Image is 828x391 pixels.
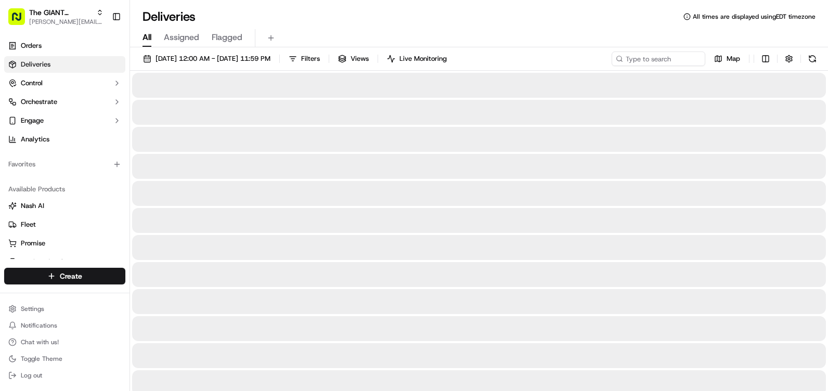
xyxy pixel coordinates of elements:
[399,54,447,63] span: Live Monitoring
[693,12,816,21] span: All times are displayed using EDT timezone
[21,135,49,144] span: Analytics
[60,271,82,281] span: Create
[143,31,151,44] span: All
[4,112,125,129] button: Engage
[301,54,320,63] span: Filters
[21,355,62,363] span: Toggle Theme
[612,51,705,66] input: Type to search
[4,368,125,383] button: Log out
[21,79,43,88] span: Control
[709,51,745,66] button: Map
[21,97,57,107] span: Orchestrate
[21,60,50,69] span: Deliveries
[21,116,44,125] span: Engage
[4,131,125,148] a: Analytics
[4,56,125,73] a: Deliveries
[8,220,121,229] a: Fleet
[164,31,199,44] span: Assigned
[8,239,121,248] a: Promise
[4,94,125,110] button: Orchestrate
[21,338,59,346] span: Chat with us!
[4,4,108,29] button: The GIANT Company[PERSON_NAME][EMAIL_ADDRESS][DOMAIN_NAME]
[4,75,125,92] button: Control
[21,321,57,330] span: Notifications
[4,335,125,349] button: Chat with us!
[21,41,42,50] span: Orders
[727,54,740,63] span: Map
[4,351,125,366] button: Toggle Theme
[8,201,121,211] a: Nash AI
[333,51,373,66] button: Views
[4,268,125,284] button: Create
[21,239,45,248] span: Promise
[4,302,125,316] button: Settings
[8,257,121,267] a: Product Catalog
[156,54,270,63] span: [DATE] 12:00 AM - [DATE] 11:59 PM
[4,254,125,270] button: Product Catalog
[212,31,242,44] span: Flagged
[4,235,125,252] button: Promise
[21,220,36,229] span: Fleet
[138,51,275,66] button: [DATE] 12:00 AM - [DATE] 11:59 PM
[351,54,369,63] span: Views
[284,51,325,66] button: Filters
[4,198,125,214] button: Nash AI
[4,156,125,173] div: Favorites
[21,201,44,211] span: Nash AI
[21,371,42,380] span: Log out
[382,51,451,66] button: Live Monitoring
[4,37,125,54] a: Orders
[143,8,196,25] h1: Deliveries
[805,51,820,66] button: Refresh
[29,18,103,26] button: [PERSON_NAME][EMAIL_ADDRESS][DOMAIN_NAME]
[4,181,125,198] div: Available Products
[21,305,44,313] span: Settings
[4,318,125,333] button: Notifications
[4,216,125,233] button: Fleet
[29,7,92,18] button: The GIANT Company
[21,257,71,267] span: Product Catalog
